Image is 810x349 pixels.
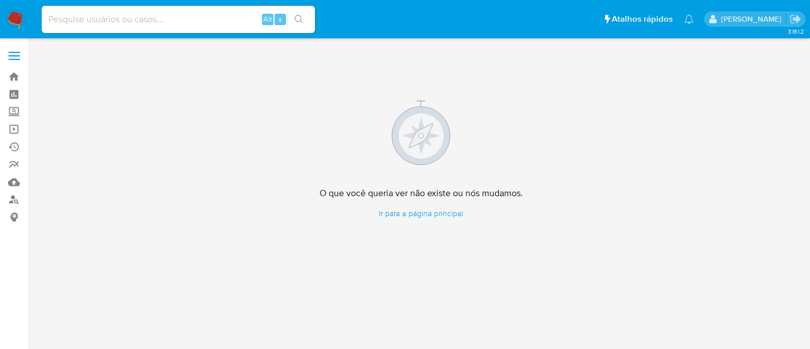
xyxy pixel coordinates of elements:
span: s [279,14,282,25]
a: Ir para a página principal [320,208,523,219]
span: Atalhos rápidos [612,13,673,25]
span: Alt [263,14,272,25]
input: Pesquise usuários ou casos... [42,12,315,27]
p: erico.trevizan@mercadopago.com.br [721,14,786,25]
a: Notificações [684,14,694,24]
h4: O que você queria ver não existe ou nós mudamos. [320,188,523,199]
a: Sair [789,13,801,25]
button: search-icon [287,11,310,27]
